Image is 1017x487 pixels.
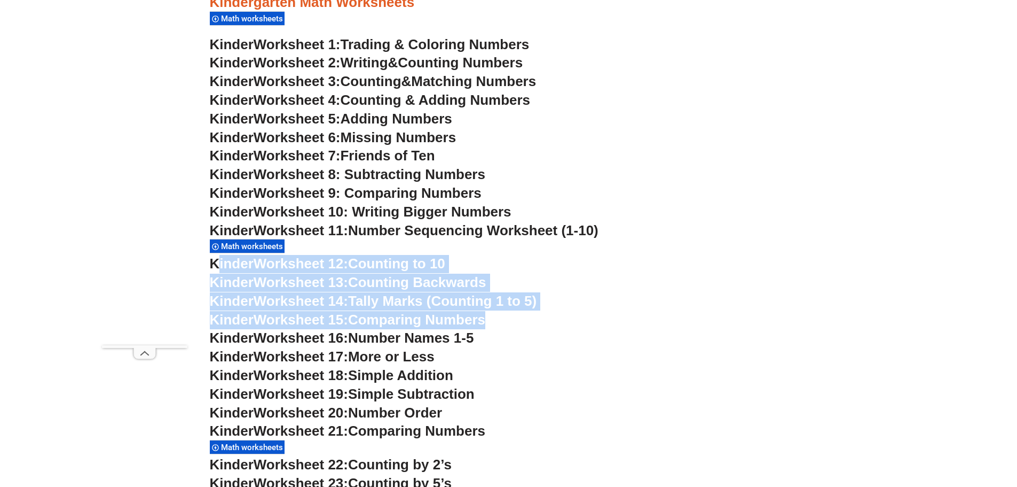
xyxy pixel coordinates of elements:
[210,166,254,182] span: Kinder
[210,222,254,238] span: Kinder
[254,92,341,108] span: Worksheet 4:
[210,256,254,272] span: Kinder
[210,239,285,253] div: Math worksheets
[254,36,341,52] span: Worksheet 1:
[348,386,475,402] span: Simple Subtraction
[254,349,348,365] span: Worksheet 17:
[210,185,482,201] a: KinderWorksheet 9: Comparing Numbers
[210,148,435,164] a: KinderWorksheet 7:Friends of Ten
[411,73,536,89] span: Matching Numbers
[254,367,348,383] span: Worksheet 18:
[210,55,523,71] a: KinderWorksheet 2:Writing&Counting Numbers
[254,293,348,309] span: Worksheet 14:
[210,349,254,365] span: Kinder
[221,242,286,251] span: Math worksheets
[210,92,531,108] a: KinderWorksheet 4:Counting & Adding Numbers
[210,111,254,127] span: Kinder
[254,386,348,402] span: Worksheet 19:
[210,92,254,108] span: Kinder
[348,367,453,383] span: Simple Addition
[210,423,254,439] span: Kinder
[210,73,537,89] a: KinderWorksheet 3:Counting&Matching Numbers
[210,386,254,402] span: Kinder
[210,367,254,383] span: Kinder
[348,256,445,272] span: Counting to 10
[254,148,341,164] span: Worksheet 7:
[254,312,348,328] span: Worksheet 15:
[210,11,285,26] div: Math worksheets
[254,457,348,473] span: Worksheet 22:
[398,55,523,71] span: Counting Numbers
[210,204,511,220] a: KinderWorksheet 10: Writing Bigger Numbers
[254,166,485,182] span: Worksheet 8: Subtracting Numbers
[341,111,452,127] span: Adding Numbers
[210,440,285,454] div: Math worksheets
[341,92,531,108] span: Counting & Adding Numbers
[102,25,187,345] iframe: Advertisement
[254,129,341,145] span: Worksheet 6:
[348,293,537,309] span: Tally Marks (Counting 1 to 5)
[341,36,530,52] span: Trading & Coloring Numbers
[254,330,348,346] span: Worksheet 16:
[210,129,254,145] span: Kinder
[254,423,348,439] span: Worksheet 21:
[210,166,485,182] a: KinderWorksheet 8: Subtracting Numbers
[210,293,254,309] span: Kinder
[341,148,435,164] span: Friends of Ten
[210,405,254,421] span: Kinder
[348,222,598,238] span: Number Sequencing Worksheet (1-10)
[254,222,348,238] span: Worksheet 11:
[348,274,486,290] span: Counting Backwards
[348,423,485,439] span: Comparing Numbers
[254,405,348,421] span: Worksheet 20:
[348,349,435,365] span: More or Less
[210,312,254,328] span: Kinder
[838,365,1017,487] iframe: Chat Widget
[210,457,254,473] span: Kinder
[221,14,286,24] span: Math worksheets
[348,457,452,473] span: Counting by 2’s
[348,330,474,346] span: Number Names 1-5
[210,274,254,290] span: Kinder
[210,185,254,201] span: Kinder
[210,55,254,71] span: Kinder
[210,36,254,52] span: Kinder
[254,204,511,220] span: Worksheet 10: Writing Bigger Numbers
[254,185,482,201] span: Worksheet 9: Comparing Numbers
[341,129,456,145] span: Missing Numbers
[341,73,401,89] span: Counting
[221,443,286,452] span: Math worksheets
[254,73,341,89] span: Worksheet 3:
[348,312,485,328] span: Comparing Numbers
[210,111,452,127] a: KinderWorksheet 5:Adding Numbers
[210,36,530,52] a: KinderWorksheet 1:Trading & Coloring Numbers
[210,204,254,220] span: Kinder
[210,330,254,346] span: Kinder
[254,55,341,71] span: Worksheet 2:
[254,111,341,127] span: Worksheet 5:
[210,73,254,89] span: Kinder
[210,129,456,145] a: KinderWorksheet 6:Missing Numbers
[341,55,388,71] span: Writing
[348,405,442,421] span: Number Order
[210,148,254,164] span: Kinder
[254,274,348,290] span: Worksheet 13:
[254,256,348,272] span: Worksheet 12:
